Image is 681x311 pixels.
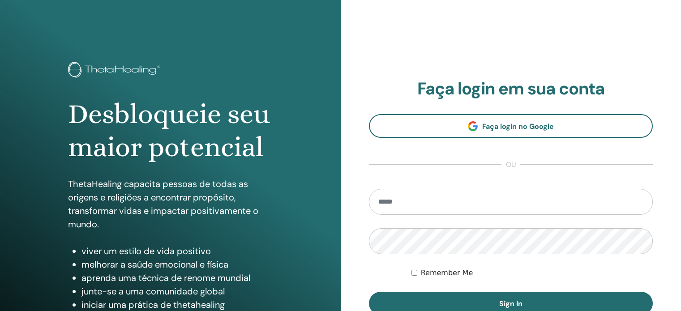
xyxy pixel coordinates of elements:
[411,268,653,278] div: Keep me authenticated indefinitely or until I manually logout
[81,285,273,298] li: junte-se a uma comunidade global
[421,268,473,278] label: Remember Me
[81,271,273,285] li: aprenda uma técnica de renome mundial
[81,244,273,258] li: viver um estilo de vida positivo
[369,79,653,99] h2: Faça login em sua conta
[68,177,273,231] p: ThetaHealing capacita pessoas de todas as origens e religiões a encontrar propósito, transformar ...
[369,114,653,138] a: Faça login no Google
[499,299,523,308] span: Sign In
[68,98,273,164] h1: Desbloqueie seu maior potencial
[81,258,273,271] li: melhorar a saúde emocional e física
[501,159,520,170] span: ou
[482,122,554,131] span: Faça login no Google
